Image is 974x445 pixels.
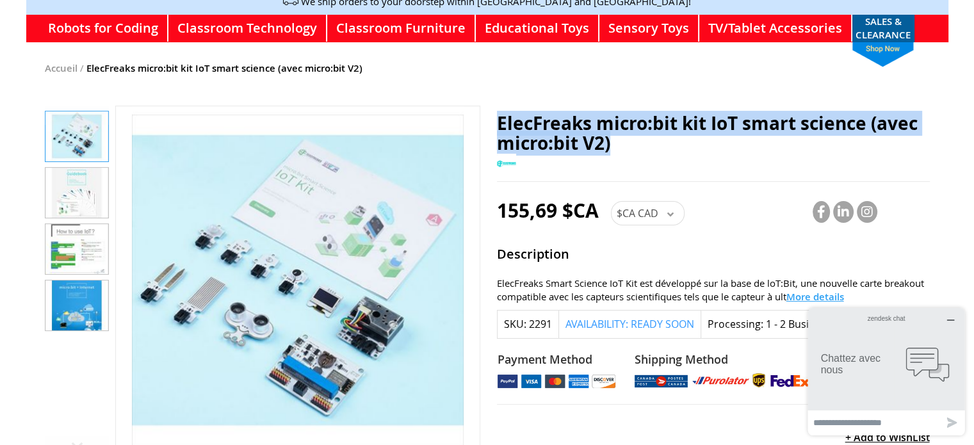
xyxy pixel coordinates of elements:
strong: Processing [708,317,763,331]
img: ElecFreaks micro:bit kit IoT smart science (avec micro:bit V2) [45,168,108,218]
strong: ElecFreaks micro:bit kit IoT smart science (avec micro:bit V2) [86,61,362,75]
div: ElecFreaks micro:bit kit IoT smart science (avec micro:bit V2) [45,162,109,218]
strong: SKU [504,317,526,331]
a: Classroom Technology [168,15,327,42]
a: Educational Toys [476,15,599,42]
strong: Payment Method [498,352,616,368]
img: ElecFreaks micro:bit kit IoT smart science (avec micro:bit V2) [45,224,108,274]
div: ElecFreaks micro:bit kit IoT smart science (avec micro:bit V2) [45,275,109,331]
iframe: Ouvre un widget dans lequel vous pouvez chatter avec l’un de nos agents [803,303,970,441]
div: ElecFreaks micro:bit kit IoT smart science (avec micro:bit V2) [45,106,109,162]
a: SALES & CLEARANCEshop now [852,15,914,42]
span: shop now [846,42,920,67]
span: CAD [638,206,658,220]
span: 155,69 $CA [497,197,599,223]
span: Availability: Ready Soon [565,317,694,331]
span: $CA [617,206,635,220]
img: ElecFreaks micro:bit kit IoT smart science (avec micro:bit V2) [45,280,108,330]
a: Accueil [45,61,77,75]
div: $CA CAD [611,201,685,225]
a: TV/Tablet Accessories [699,15,852,42]
strong: Description [497,245,930,267]
span: More details [786,290,844,303]
img: Elecfreaks [497,154,516,173]
img: ElecFreaks micro:bit kit IoT smart science (avec micro:bit V2) [45,111,108,161]
a: Classroom Furniture [327,15,476,42]
div: ElecFreaks micro:bit kit IoT smart science (avec micro:bit V2) [45,218,109,275]
div: 1 - 2 Business days [766,317,856,332]
a: Robots for Coding [39,15,168,42]
span: ElecFreaks micro:bit kit IoT smart science (avec micro:bit V2) [497,111,918,156]
a: Sensory Toys [599,15,699,42]
div: 2291 [529,317,552,332]
a: Elecfreaks [497,163,516,175]
div: ElecFreaks Smart Science IoT Kit est développé sur la base de loT:Bit, une nouvelle carte breakou... [497,277,930,303]
strong: Shipping Method [635,352,814,368]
